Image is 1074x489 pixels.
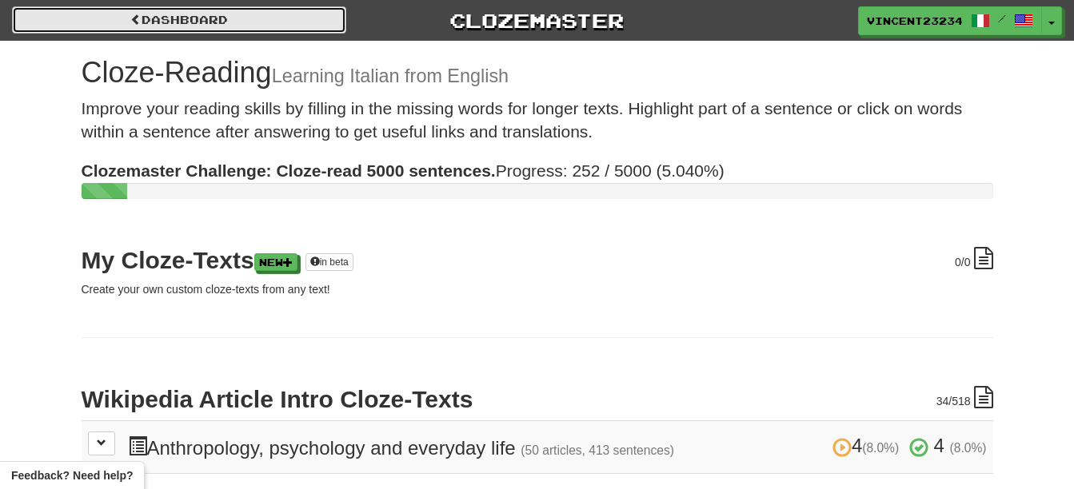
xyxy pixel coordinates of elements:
[998,13,1006,24] span: /
[11,467,133,483] span: Open feedback widget
[82,57,993,89] h1: Cloze-Reading
[832,435,904,456] span: 4
[950,441,987,455] small: (8.0%)
[955,256,961,268] span: 0
[82,281,993,297] p: Create your own custom cloze-texts from any text!
[82,97,993,144] p: Improve your reading skills by filling in the missing words for longer texts. Highlight part of a...
[955,247,992,270] div: /0
[867,14,963,28] span: Vincent23234
[936,395,949,407] span: 34
[370,6,705,34] a: Clozemaster
[128,435,987,459] h3: Anthropology, psychology and everyday life
[936,386,993,409] div: /518
[858,6,1042,35] a: Vincent23234 /
[862,441,899,455] small: (8.0%)
[82,247,993,273] h2: My Cloze-Texts
[12,6,346,34] a: Dashboard
[82,161,725,180] span: Progress: 252 / 5000 (5.040%)
[521,443,674,457] small: (50 articles, 413 sentences)
[82,161,496,180] strong: Clozemaster Challenge: Cloze-read 5000 sentences.
[272,66,509,86] small: Learning Italian from English
[934,435,944,456] span: 4
[305,253,353,271] a: in beta
[82,386,993,412] h2: Wikipedia Article Intro Cloze-Texts
[254,253,297,271] a: New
